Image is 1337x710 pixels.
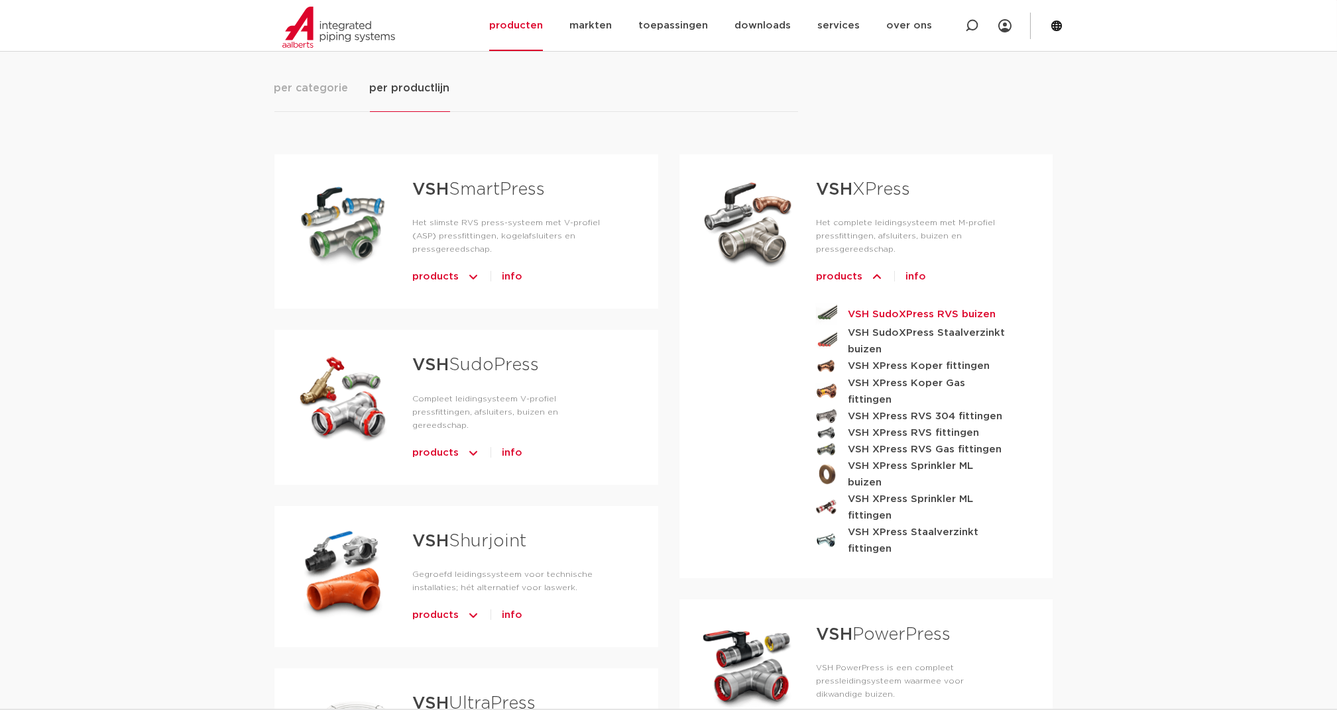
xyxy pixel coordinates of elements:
p: Het slimste RVS press-systeem met V-profiel (ASP) pressfittingen, kogelafsluiters en pressgereeds... [412,216,616,256]
a: info [905,266,926,287]
a: VSHPowerPress [816,626,951,643]
strong: VSH [816,626,852,643]
strong: VSH XPress Staalverzinkt fittingen [848,524,1010,557]
a: VSH XPress Koper Gas fittingen [816,375,1010,408]
span: per productlijn [370,80,450,96]
strong: VSH XPress RVS 304 fittingen [848,408,1002,425]
a: VSHSudoPress [412,356,539,374]
strong: VSH XPress RVS fittingen [848,425,979,441]
strong: VSH [816,181,852,198]
a: VSH XPress RVS 304 fittingen [816,408,1010,425]
p: Gegroefd leidingssysteem voor technische installaties; hét alternatief voor laswerk. [412,568,616,594]
strong: VSH [412,532,449,550]
a: VSH XPress Sprinkler ML buizen [816,458,1010,491]
span: products [412,266,459,287]
strong: VSH [412,356,449,374]
strong: VSH SudoXPress RVS buizen [848,306,996,323]
a: info [502,442,522,464]
img: icon-chevron-up-1.svg [870,266,884,287]
a: VSH XPress Staalverzinkt fittingen [816,524,1010,557]
strong: VSH XPress Koper Gas fittingen [848,375,1010,408]
span: products [412,442,459,464]
strong: VSH [412,181,449,198]
span: per categorie [274,80,349,96]
a: VSHShurjoint [412,532,526,550]
p: Compleet leidingsysteem V-profiel pressfittingen, afsluiters, buizen en gereedschap. [412,392,616,432]
a: VSH XPress Koper fittingen [816,358,1010,374]
a: VSH XPress RVS fittingen [816,425,1010,441]
a: VSH SudoXPress RVS buizen [816,303,1010,325]
a: VSHSmartPress [412,181,545,198]
span: products [412,605,459,626]
span: products [816,266,862,287]
a: VSH XPress RVS Gas fittingen [816,441,1010,458]
strong: VSH XPress RVS Gas fittingen [848,441,1002,458]
a: VSH SudoXPress Staalverzinkt buizen [816,325,1010,358]
p: VSH PowerPress is een compleet pressleidingsysteem waarmee voor dikwandige buizen. [816,661,1010,701]
img: icon-chevron-up-1.svg [467,605,480,626]
img: icon-chevron-up-1.svg [467,442,480,464]
a: VSH XPress Sprinkler ML fittingen [816,491,1010,524]
strong: VSH SudoXPress Staalverzinkt buizen [848,325,1010,358]
a: info [502,605,522,626]
p: Het complete leidingsysteem met M-profiel pressfittingen, afsluiters, buizen en pressgereedschap. [816,216,1010,256]
a: info [502,266,522,287]
strong: VSH XPress Sprinkler ML buizen [848,458,1010,491]
a: VSHXPress [816,181,910,198]
strong: VSH XPress Koper fittingen [848,358,990,374]
strong: VSH XPress Sprinkler ML fittingen [848,491,1010,524]
img: icon-chevron-up-1.svg [467,266,480,287]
